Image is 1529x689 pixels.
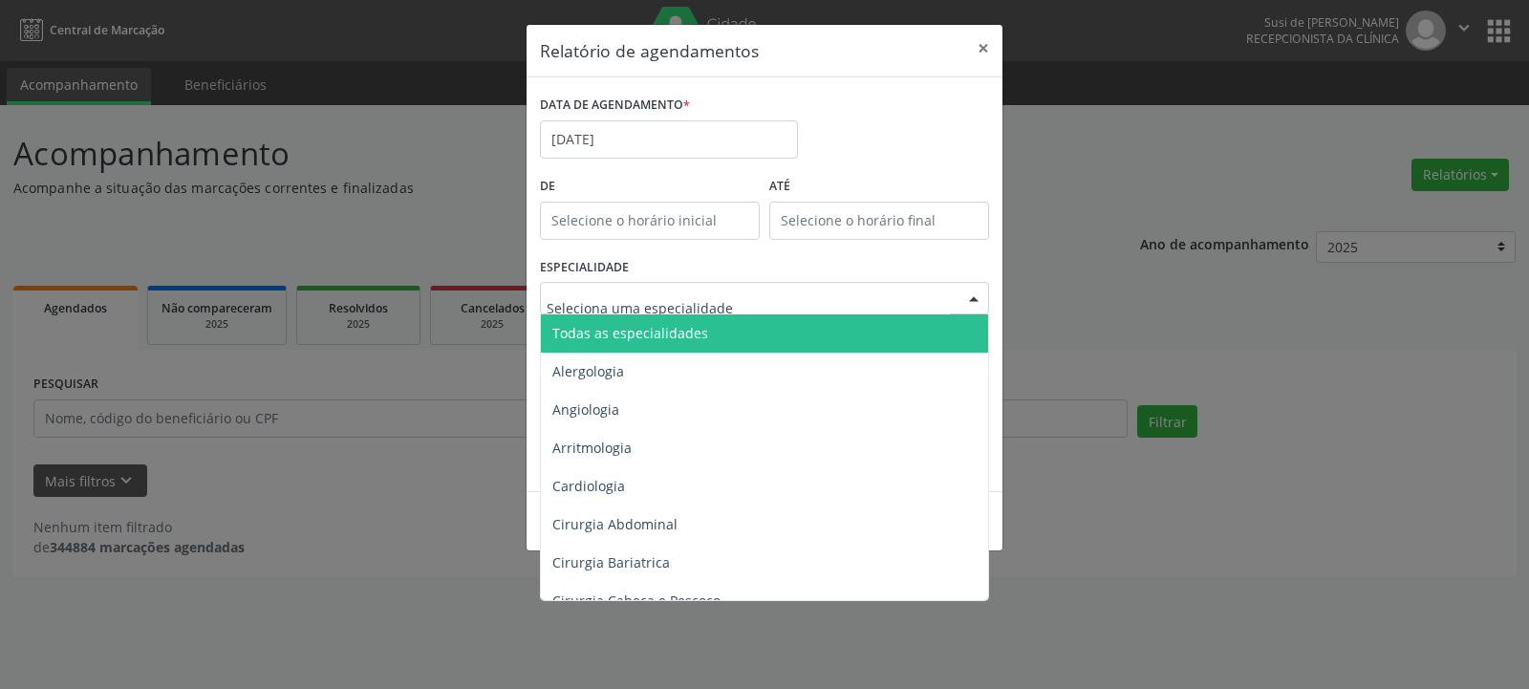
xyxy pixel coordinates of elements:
[540,202,760,240] input: Selecione o horário inicial
[552,592,721,610] span: Cirurgia Cabeça e Pescoço
[540,91,690,120] label: DATA DE AGENDAMENTO
[547,289,950,327] input: Seleciona uma especialidade
[540,120,798,159] input: Selecione uma data ou intervalo
[552,362,624,380] span: Alergologia
[552,400,619,419] span: Angiologia
[540,38,759,63] h5: Relatório de agendamentos
[540,253,629,283] label: ESPECIALIDADE
[552,324,708,342] span: Todas as especialidades
[552,477,625,495] span: Cardiologia
[552,515,678,533] span: Cirurgia Abdominal
[552,553,670,571] span: Cirurgia Bariatrica
[769,172,989,202] label: ATÉ
[769,202,989,240] input: Selecione o horário final
[964,25,1002,72] button: Close
[540,172,760,202] label: De
[552,439,632,457] span: Arritmologia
